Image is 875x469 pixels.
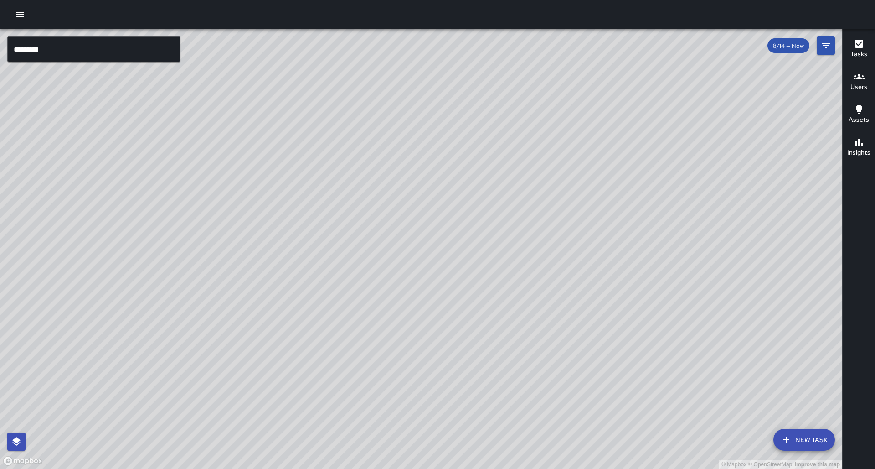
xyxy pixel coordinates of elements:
[843,33,875,66] button: Tasks
[767,42,809,50] span: 8/14 — Now
[843,131,875,164] button: Insights
[850,82,867,92] h6: Users
[850,49,867,59] h6: Tasks
[817,36,835,55] button: Filters
[849,115,869,125] h6: Assets
[843,66,875,99] button: Users
[773,429,835,451] button: New Task
[847,148,870,158] h6: Insights
[843,99,875,131] button: Assets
